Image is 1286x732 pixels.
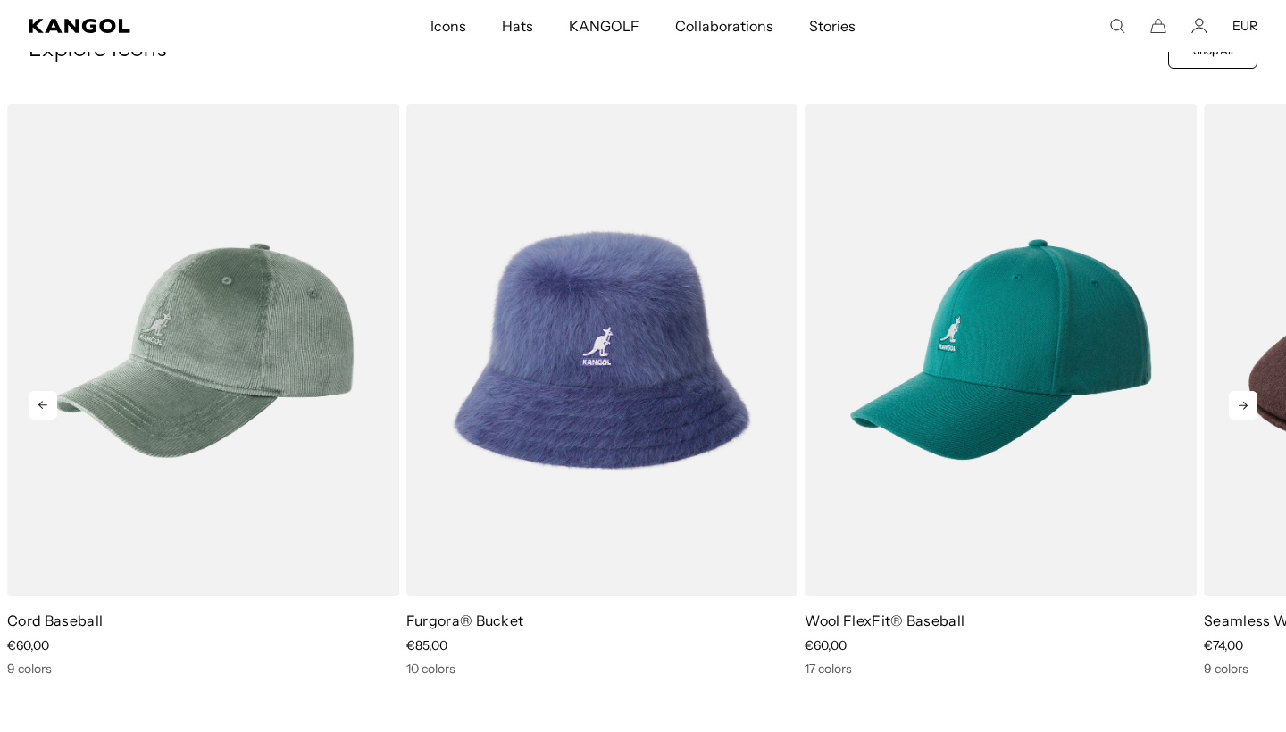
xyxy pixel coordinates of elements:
a: Kangol [29,19,285,33]
span: €74,00 [1204,637,1243,653]
button: EUR [1232,18,1257,34]
span: €60,00 [805,637,847,653]
div: 11 of 13 [399,104,798,677]
summary: Search here [1109,18,1125,34]
img: color-sage-green [7,104,399,596]
span: €60,00 [7,637,49,653]
div: 17 colors [805,661,1197,677]
div: 10 colors [406,661,798,677]
p: Cord Baseball [7,611,399,630]
img: color-fanfare [805,104,1197,596]
img: color-hazy-indigo [406,104,798,596]
div: 12 of 13 [797,104,1197,677]
span: €85,00 [406,637,447,653]
p: Wool FlexFit® Baseball [805,611,1197,630]
p: Furgora® Bucket [406,611,798,630]
a: Account [1191,18,1207,34]
div: 9 colors [7,661,399,677]
button: Cart [1150,18,1166,34]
